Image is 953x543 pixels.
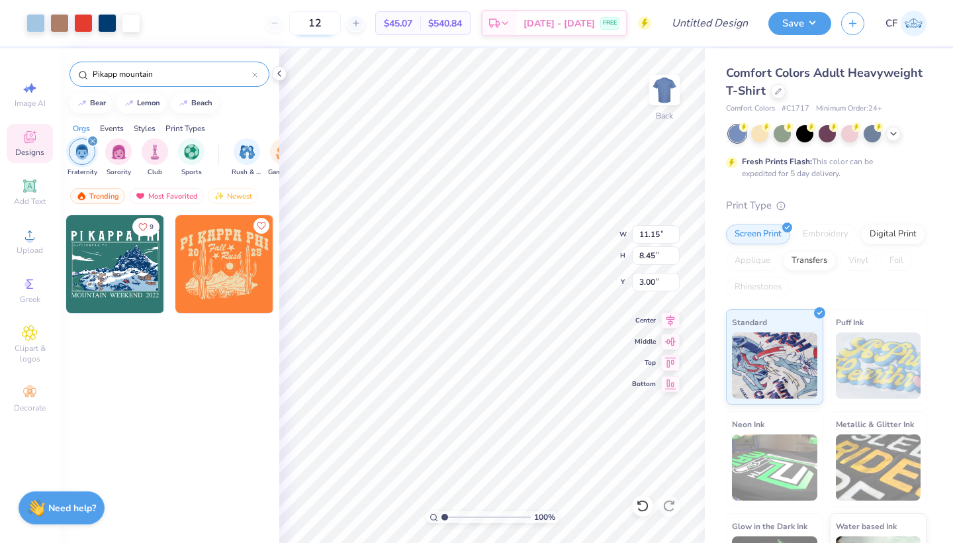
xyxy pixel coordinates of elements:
button: filter button [232,138,262,177]
div: Orgs [73,123,90,134]
span: Minimum Order: 24 + [816,103,882,115]
button: bear [69,93,112,113]
span: CF [885,16,897,31]
span: $45.07 [384,17,412,30]
img: Newest.gif [214,191,224,201]
div: Embroidery [794,224,857,244]
img: Sports Image [184,144,199,160]
button: lemon [116,93,166,113]
img: Fraternity Image [75,144,89,160]
span: Clipart & logos [7,343,53,364]
img: trending.gif [76,191,87,201]
div: Screen Print [726,224,790,244]
div: filter for Sorority [105,138,132,177]
div: filter for Fraternity [68,138,97,177]
img: Club Image [148,144,162,160]
img: most_fav.gif [135,191,146,201]
span: Water based Ink [836,519,897,533]
button: filter button [142,138,168,177]
div: beach [191,99,212,107]
div: Print Type [726,198,927,213]
input: Try "Alpha" [91,68,252,81]
div: Foil [881,251,912,271]
div: This color can be expedited for 5 day delivery. [742,156,905,179]
span: Upload [17,245,43,256]
img: 5d4cb193-3d68-4073-97f9-dc7b13088352 [175,215,273,313]
span: Standard [732,315,767,329]
span: Fraternity [68,168,97,177]
span: Puff Ink [836,315,864,329]
span: Comfort Colors Adult Heavyweight T-Shirt [726,65,923,99]
div: Trending [70,188,125,204]
img: Sorority Image [111,144,126,160]
button: filter button [105,138,132,177]
div: Transfers [783,251,836,271]
a: CF [885,11,927,36]
span: Bottom [632,379,656,389]
img: trend_line.gif [124,99,134,107]
img: d961eb7e-2d9c-48cb-8648-017a694938c0 [66,215,164,313]
strong: Fresh Prints Flash: [742,156,812,167]
span: Center [632,316,656,325]
input: Untitled Design [661,10,758,36]
div: lemon [137,99,160,107]
span: Game Day [268,168,298,177]
span: Neon Ink [732,417,764,431]
div: filter for Rush & Bid [232,138,262,177]
div: Styles [134,123,156,134]
span: Greek [20,294,40,305]
span: Metallic & Glitter Ink [836,417,914,431]
img: Rush & Bid Image [240,144,255,160]
img: c1ad64aa-f0c6-41db-9501-938fca087d66 [163,215,261,313]
input: – – [289,11,341,35]
img: Carrington Finney [901,11,927,36]
span: # C1717 [782,103,809,115]
div: Most Favorited [129,188,204,204]
img: trend_line.gif [77,99,87,107]
span: Rush & Bid [232,168,262,177]
img: Game Day Image [276,144,291,160]
div: bear [90,99,106,107]
div: Events [100,123,124,134]
div: filter for Club [142,138,168,177]
strong: Need help? [48,502,96,515]
div: Vinyl [840,251,877,271]
div: Back [656,110,673,122]
button: beach [171,93,218,113]
span: Glow in the Dark Ink [732,519,807,533]
span: Sports [181,168,202,177]
span: Sorority [107,168,131,177]
div: Rhinestones [726,277,790,297]
img: f710d97b-ee62-490c-b3f0-372f983dd3ec [273,215,371,313]
span: [DATE] - [DATE] [523,17,595,30]
img: trend_line.gif [178,99,189,107]
button: Like [132,218,159,236]
button: filter button [268,138,298,177]
img: Metallic & Glitter Ink [836,434,921,501]
span: Middle [632,337,656,346]
span: Club [148,168,162,177]
img: Neon Ink [732,434,817,501]
button: Like [253,218,269,234]
span: FREE [603,19,617,28]
span: Top [632,358,656,368]
img: Puff Ink [836,332,921,399]
div: Digital Print [861,224,925,244]
span: Designs [15,147,44,158]
span: 9 [150,224,154,230]
span: 100 % [534,511,555,523]
span: Image AI [15,98,46,109]
div: filter for Sports [178,138,204,177]
button: Save [768,12,831,35]
img: Standard [732,332,817,399]
span: Comfort Colors [726,103,775,115]
div: Newest [208,188,258,204]
span: $540.84 [428,17,462,30]
span: Decorate [14,403,46,413]
div: Applique [726,251,779,271]
div: filter for Game Day [268,138,298,177]
img: Back [651,77,678,103]
button: filter button [68,138,97,177]
button: filter button [178,138,204,177]
span: Add Text [14,196,46,207]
